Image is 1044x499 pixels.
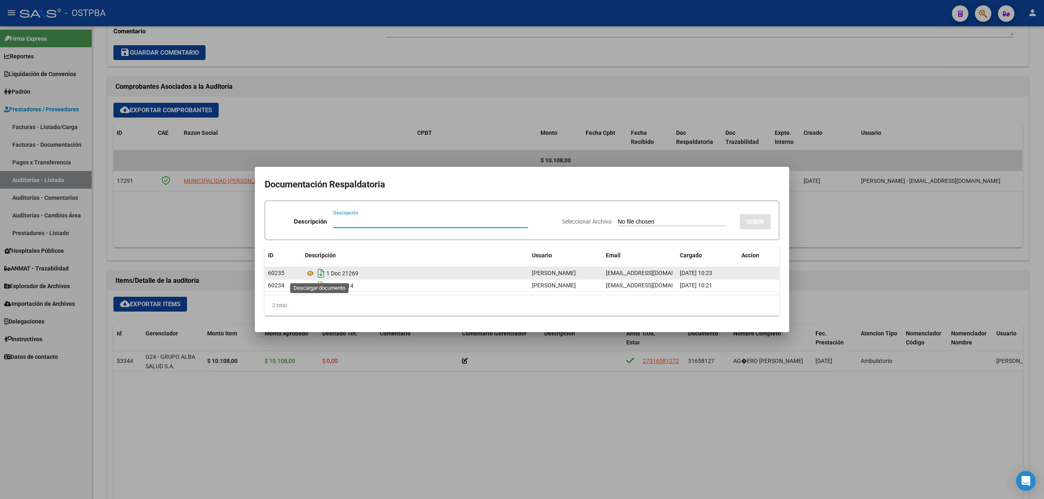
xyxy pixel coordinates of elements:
[532,282,576,289] span: [PERSON_NAME]
[606,252,621,259] span: Email
[680,252,702,259] span: Cargado
[606,270,697,276] span: [EMAIL_ADDRESS][DOMAIN_NAME]
[316,279,326,292] i: Descargar documento
[562,218,612,225] span: Seleccionar Archivo
[740,214,771,229] button: SUBIR
[529,247,603,264] datatable-header-cell: Usuario
[268,270,284,276] span: 60235
[680,270,712,276] span: [DATE] 10:23
[305,279,525,292] div: Hr 126314
[305,252,336,259] span: Descripción
[677,247,738,264] datatable-header-cell: Cargado
[294,217,327,226] p: Descripción
[268,282,284,289] span: 60234
[265,295,779,316] div: 2 total
[268,252,273,259] span: ID
[603,247,677,264] datatable-header-cell: Email
[746,218,764,226] span: SUBIR
[265,177,779,192] h2: Documentación Respaldatoria
[305,267,525,280] div: 1 Doc 21269
[532,252,552,259] span: Usuario
[265,247,302,264] datatable-header-cell: ID
[680,282,712,289] span: [DATE] 10:21
[1016,471,1036,491] div: Open Intercom Messenger
[532,270,576,276] span: [PERSON_NAME]
[606,282,697,289] span: [EMAIL_ADDRESS][DOMAIN_NAME]
[302,247,529,264] datatable-header-cell: Descripción
[316,267,326,280] i: Descargar documento
[738,247,779,264] datatable-header-cell: Accion
[741,252,759,259] span: Accion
